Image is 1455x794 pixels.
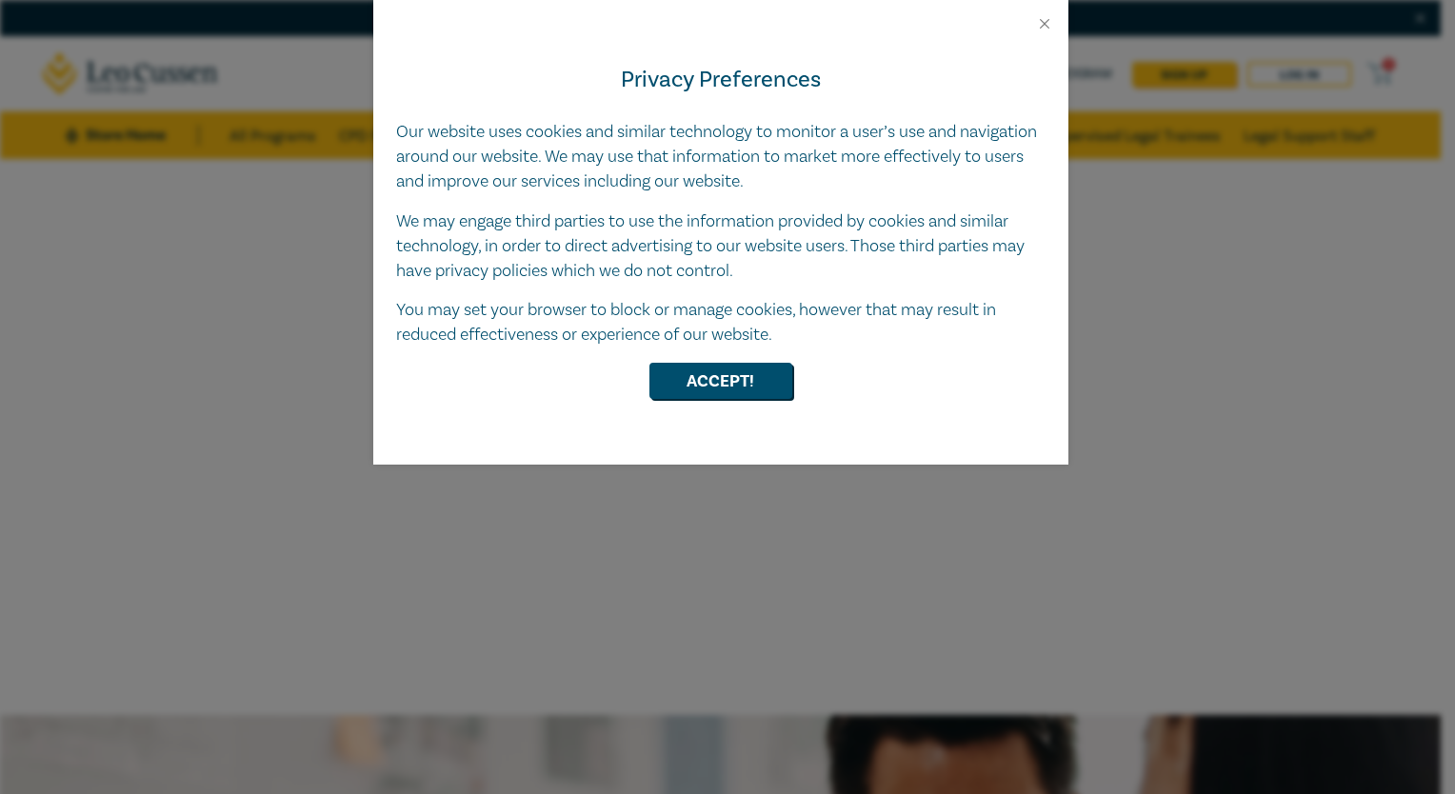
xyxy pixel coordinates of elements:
button: Close [1036,15,1053,32]
p: You may set your browser to block or manage cookies, however that may result in reduced effective... [396,298,1046,347]
p: Our website uses cookies and similar technology to monitor a user’s use and navigation around our... [396,120,1046,194]
p: We may engage third parties to use the information provided by cookies and similar technology, in... [396,209,1046,284]
h4: Privacy Preferences [396,63,1046,97]
button: Accept! [649,363,792,399]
